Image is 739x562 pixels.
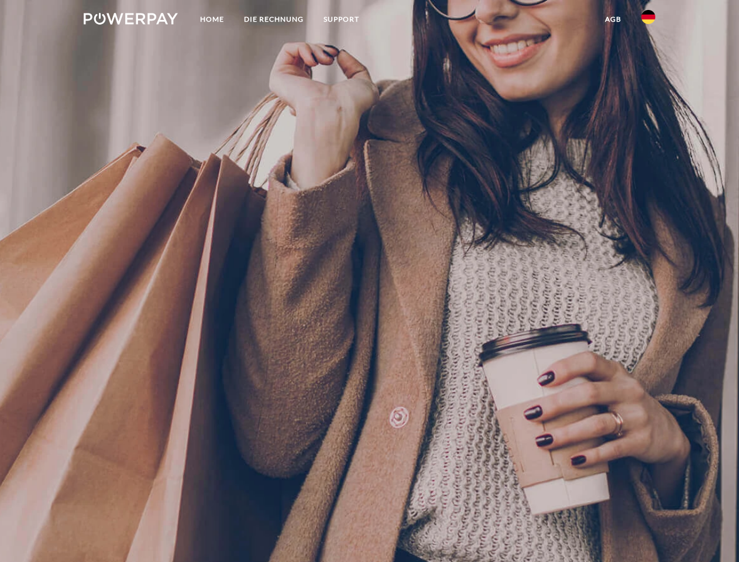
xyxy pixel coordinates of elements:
[314,9,369,30] a: SUPPORT
[595,9,631,30] a: agb
[641,10,655,24] img: de
[190,9,234,30] a: Home
[84,13,178,25] img: logo-powerpay-white.svg
[234,9,314,30] a: DIE RECHNUNG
